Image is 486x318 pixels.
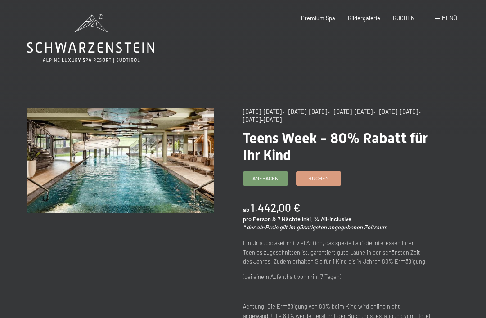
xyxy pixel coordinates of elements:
span: • [DATE]–[DATE] [283,108,327,115]
span: • [DATE]–[DATE] [328,108,373,115]
img: Teens Week - 80% Rabatt für Ihr Kind [27,108,214,213]
span: [DATE]–[DATE] [243,108,282,115]
em: * der ab-Preis gilt im günstigsten angegebenen Zeitraum [243,224,387,231]
p: Ein Urlaubspaket mit viel Action, das speziell auf die Interessen Ihrer Teenies zugeschnitten ist... [243,238,430,266]
a: Premium Spa [301,14,335,22]
span: Menü [442,14,457,22]
a: BUCHEN [393,14,415,22]
a: Bildergalerie [348,14,380,22]
a: Anfragen [243,172,288,185]
span: • [DATE]–[DATE] [243,108,423,123]
span: ab [243,206,249,213]
span: Buchen [308,175,329,182]
span: 7 Nächte [278,215,301,223]
p: (bei einem Aufenthalt von min. 7 Tagen) [243,272,430,281]
span: Teens Week - 80% Rabatt für Ihr Kind [243,130,428,164]
span: Anfragen [252,175,279,182]
b: 1.442,00 € [251,201,300,214]
span: pro Person & [243,215,276,223]
a: Buchen [297,172,341,185]
span: • [DATE]–[DATE] [373,108,418,115]
span: inkl. ¾ All-Inclusive [302,215,351,223]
